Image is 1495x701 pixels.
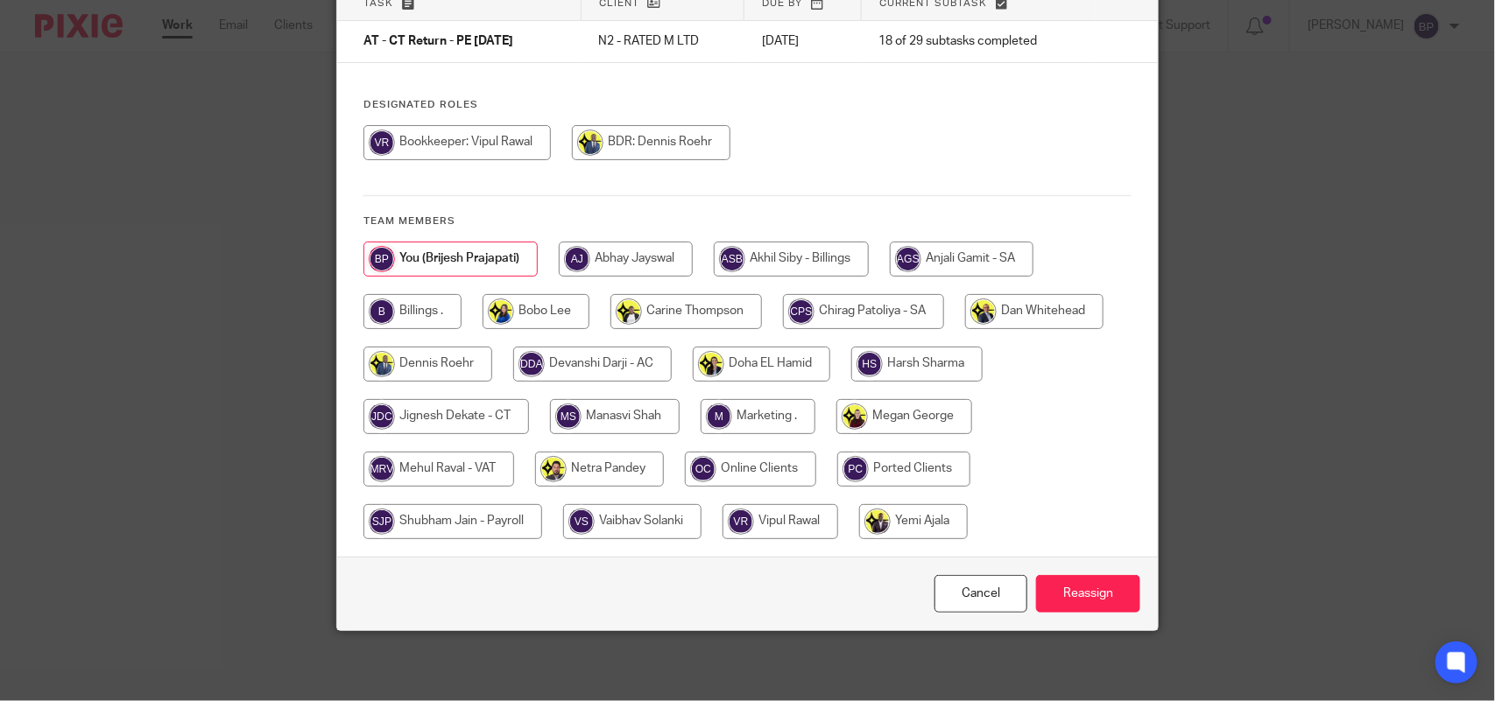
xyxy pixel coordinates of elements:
h4: Designated Roles [363,98,1132,112]
h4: Team members [363,214,1132,228]
p: [DATE] [762,32,844,50]
p: N2 - RATED M LTD [598,32,727,50]
span: AT - CT Return - PE [DATE] [363,36,513,48]
input: Reassign [1036,575,1140,613]
a: Close this dialog window [934,575,1027,613]
td: 18 of 29 subtasks completed [862,21,1095,63]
